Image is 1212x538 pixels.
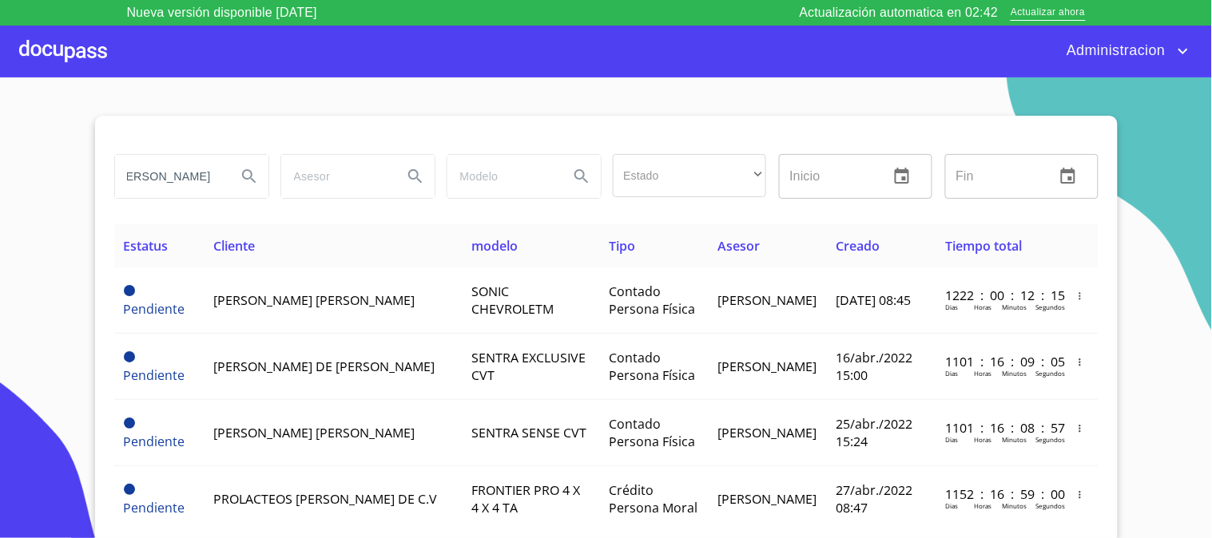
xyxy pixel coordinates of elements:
[447,155,556,198] input: search
[945,501,958,510] p: Dias
[945,287,1053,304] p: 1222 : 00 : 12 : 15
[1002,501,1027,510] p: Minutos
[1035,369,1065,378] p: Segundos
[1002,369,1027,378] p: Minutos
[836,291,911,309] span: [DATE] 08:45
[717,424,817,441] span: [PERSON_NAME]
[127,3,317,22] p: Nueva versión disponible [DATE]
[1055,38,1174,64] span: Administracion
[613,154,766,197] div: ​
[1002,303,1027,311] p: Minutos
[471,283,554,318] span: SONIC CHEVROLETM
[836,349,912,384] span: 16/abr./2022 15:00
[717,291,817,309] span: [PERSON_NAME]
[124,351,135,362] span: Pendiente
[609,283,695,318] span: Contado Persona Física
[836,237,880,255] span: Creado
[974,435,991,444] p: Horas
[836,481,912,516] span: 27/abr./2022 08:47
[213,358,435,375] span: [PERSON_NAME] DE [PERSON_NAME]
[230,157,268,196] button: Search
[945,303,958,311] p: Dias
[471,349,586,384] span: SENTRA EXCLUSIVE CVT
[945,237,1022,255] span: Tiempo total
[471,481,580,516] span: FRONTIER PRO 4 X 4 X 4 TA
[124,484,135,495] span: Pendiente
[1035,435,1065,444] p: Segundos
[471,424,586,441] span: SENTRA SENSE CVT
[945,485,1053,503] p: 1152 : 16 : 59 : 00
[1035,303,1065,311] p: Segundos
[1035,501,1065,510] p: Segundos
[562,157,601,196] button: Search
[945,369,958,378] p: Dias
[945,419,1053,437] p: 1101 : 16 : 08 : 57
[717,358,817,375] span: [PERSON_NAME]
[974,303,991,311] p: Horas
[124,366,185,384] span: Pendiente
[1055,38,1193,64] button: account of current user
[115,155,224,198] input: search
[945,353,1053,370] p: 1101 : 16 : 09 : 05
[609,349,695,384] span: Contado Persona Física
[124,499,185,516] span: Pendiente
[213,424,415,441] span: [PERSON_NAME] [PERSON_NAME]
[213,490,437,508] span: PROLACTEOS [PERSON_NAME] DE C.V
[124,285,135,296] span: Pendiente
[1011,5,1085,22] span: Actualizar ahora
[609,237,635,255] span: Tipo
[281,155,390,198] input: search
[800,3,999,22] p: Actualización automatica en 02:42
[974,501,991,510] p: Horas
[609,481,697,516] span: Crédito Persona Moral
[717,237,760,255] span: Asesor
[124,417,135,429] span: Pendiente
[974,369,991,378] p: Horas
[836,415,912,450] span: 25/abr./2022 15:24
[396,157,435,196] button: Search
[124,237,169,255] span: Estatus
[471,237,518,255] span: modelo
[213,291,415,309] span: [PERSON_NAME] [PERSON_NAME]
[609,415,695,450] span: Contado Persona Física
[717,490,817,508] span: [PERSON_NAME]
[213,237,255,255] span: Cliente
[124,300,185,318] span: Pendiente
[124,433,185,450] span: Pendiente
[945,435,958,444] p: Dias
[1002,435,1027,444] p: Minutos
